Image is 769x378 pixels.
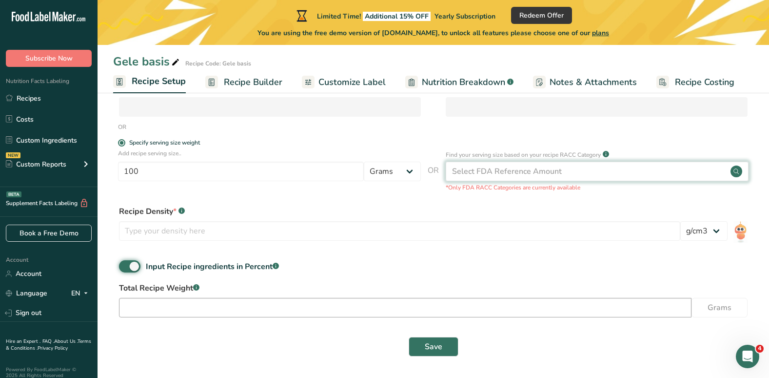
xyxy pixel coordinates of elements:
[38,345,68,352] a: Privacy Policy
[592,28,609,38] span: plans
[119,206,748,217] div: Recipe Density
[736,345,759,368] iframe: Intercom live chat
[146,261,279,273] div: Input Recipe ingredients in Percent
[6,285,47,302] a: Language
[733,221,748,243] img: RIA AI Bot
[54,338,78,345] a: About Us .
[675,76,734,89] span: Recipe Costing
[302,71,386,93] a: Customize Label
[113,70,186,94] a: Recipe Setup
[71,288,92,299] div: EN
[185,59,251,68] div: Recipe Code: Gele basis
[205,71,282,93] a: Recipe Builder
[6,50,92,67] button: Subscribe Now
[708,302,731,314] span: Grams
[224,76,282,89] span: Recipe Builder
[405,71,513,93] a: Nutrition Breakdown
[257,28,609,38] span: You are using the free demo version of [DOMAIN_NAME], to unlock all features please choose one of...
[6,225,92,242] a: Book a Free Demo
[533,71,637,93] a: Notes & Attachments
[129,139,200,147] div: Specify serving size weight
[691,298,748,317] button: Grams
[42,338,54,345] a: FAQ .
[118,162,364,181] input: Type your serving size here
[519,10,564,21] span: Redeem Offer
[295,10,495,21] div: Limited Time!
[425,341,442,353] span: Save
[6,338,91,352] a: Terms & Conditions .
[511,7,572,24] button: Redeem Offer
[422,76,505,89] span: Nutrition Breakdown
[132,75,186,88] span: Recipe Setup
[446,150,601,159] p: Find your serving size based on your recipe RACC Category
[118,123,126,131] div: OR
[6,152,20,158] div: NEW
[550,76,637,89] span: Notes & Attachments
[318,76,386,89] span: Customize Label
[409,337,458,357] button: Save
[363,12,431,21] span: Additional 15% OFF
[25,53,73,63] span: Subscribe Now
[119,282,748,294] label: Total Recipe Weight
[6,159,66,169] div: Custom Reports
[6,338,40,345] a: Hire an Expert .
[656,71,734,93] a: Recipe Costing
[119,221,680,241] input: Type your density here
[446,183,749,192] p: *Only FDA RACC Categories are currently available
[756,345,764,353] span: 4
[434,12,495,21] span: Yearly Subscription
[428,165,439,192] span: OR
[6,191,21,197] div: BETA
[113,53,181,70] div: Gele basis
[118,149,421,158] p: Add recipe serving size..
[452,166,562,177] div: Select FDA Reference Amount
